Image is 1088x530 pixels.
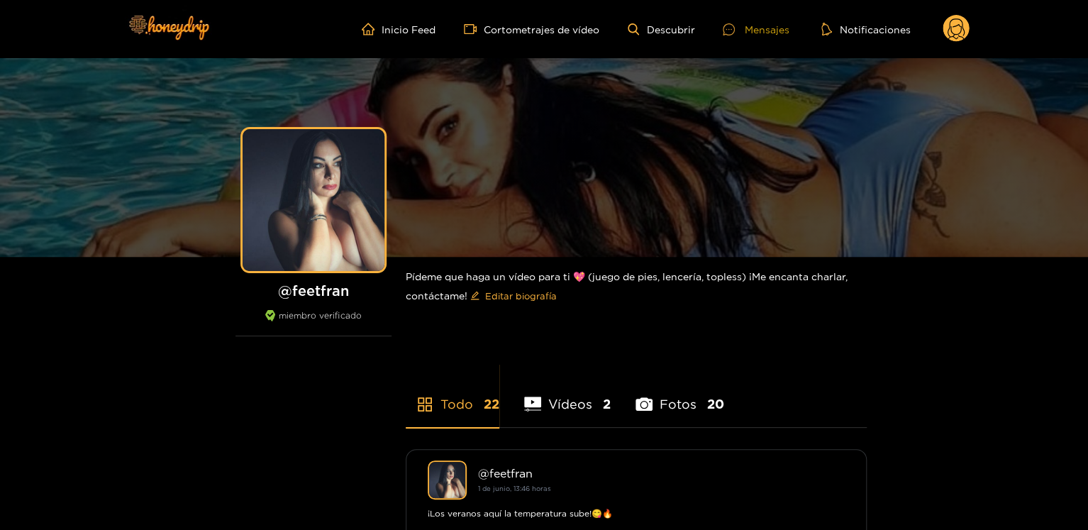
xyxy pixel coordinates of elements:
[428,509,613,518] font: ¡Los veranos aquí la temperatura sube!😋🔥
[470,291,479,302] span: editar
[416,396,433,413] span: tienda de aplicaciones
[464,23,599,35] a: Cortometrajes de vídeo
[478,467,489,480] font: @
[292,282,349,298] font: feetfran
[817,22,914,36] button: Notificaciones
[603,397,611,411] font: 2
[484,24,599,35] font: Cortometrajes de vídeo
[660,397,696,411] font: Fotos
[382,24,435,35] font: Inicio Feed
[839,24,910,35] font: Notificaciones
[278,282,292,298] font: @
[548,397,592,411] font: Vídeos
[428,460,467,499] img: pies fran
[406,271,848,301] font: Pídeme que haga un vídeo para ti 💖 (juego de pies, lencería, topless) ¡Me encanta charlar, contác...
[646,24,694,35] font: Descubrir
[489,467,533,480] font: feetfran
[440,397,473,411] font: Todo
[707,397,724,411] font: 20
[628,23,694,35] a: Descubrir
[478,485,551,492] font: 1 de junio, 13:46 horas
[464,23,484,35] span: cámara de vídeo
[362,23,435,35] a: Inicio Feed
[484,397,499,411] font: 22
[485,291,557,301] font: Editar biografía
[279,311,362,320] font: miembro verificado
[744,24,789,35] font: Mensajes
[467,285,560,307] button: editarEditar biografía
[362,23,382,35] span: hogar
